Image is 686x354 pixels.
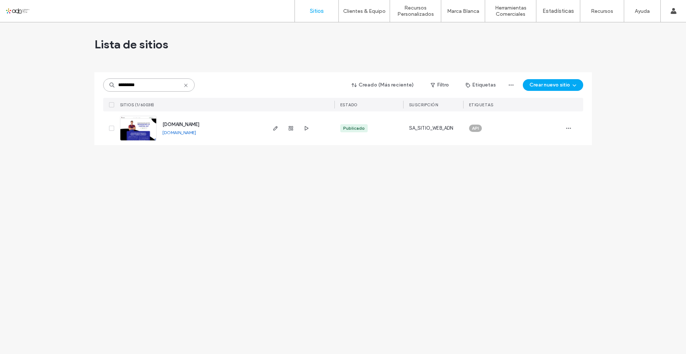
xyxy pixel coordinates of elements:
[120,102,154,107] span: SITIOS (1/60038)
[16,5,36,12] span: Ayuda
[447,8,479,14] label: Marca Blanca
[423,79,456,91] button: Filtro
[94,37,168,52] span: Lista de sitios
[343,125,365,132] div: Publicado
[409,102,438,107] span: Suscripción
[543,8,574,14] label: Estadísticas
[162,122,199,127] a: [DOMAIN_NAME]
[523,79,583,91] button: Crear nuevo sitio
[345,79,420,91] button: Creado (Más reciente)
[409,125,454,132] span: SA_SITIO_WEB_ADN
[472,125,479,132] span: API
[340,102,358,107] span: ESTADO
[459,79,502,91] button: Etiquetas
[343,8,386,14] label: Clientes & Equipo
[390,5,441,17] label: Recursos Personalizados
[485,5,536,17] label: Herramientas Comerciales
[635,8,650,14] label: Ayuda
[310,8,324,14] label: Sitios
[591,8,613,14] label: Recursos
[162,130,196,135] a: [DOMAIN_NAME]
[469,102,494,107] span: ETIQUETAS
